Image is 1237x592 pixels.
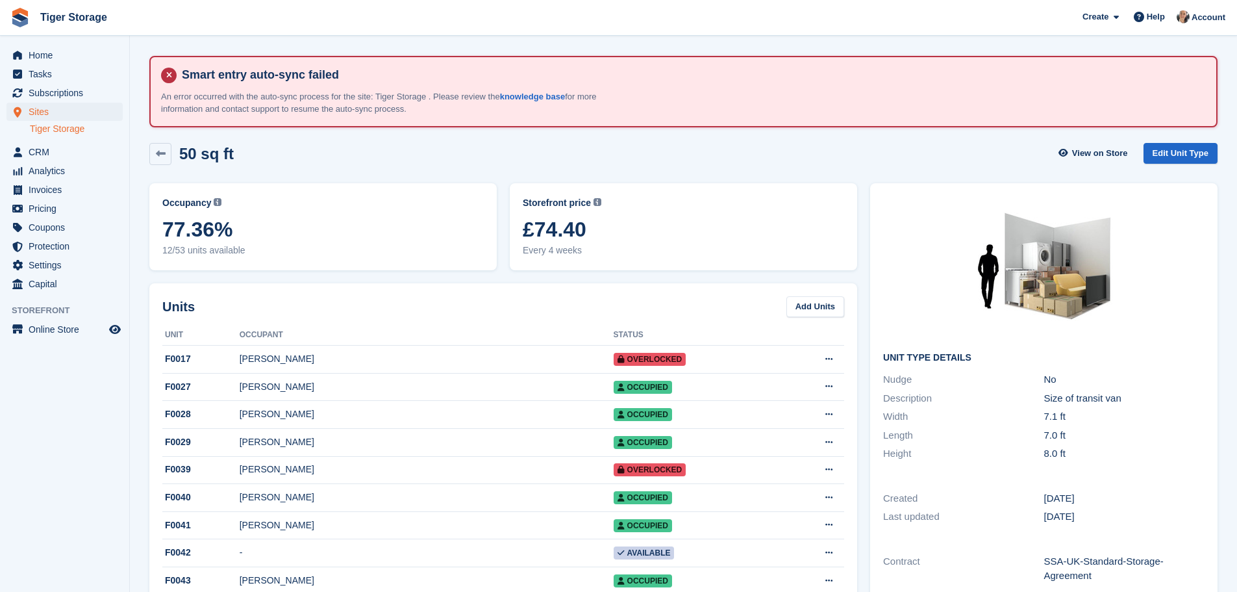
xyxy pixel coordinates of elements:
[614,519,672,532] span: Occupied
[29,218,106,237] span: Coupons
[179,145,234,162] h2: 50 sq ft
[523,244,844,257] span: Every 4 weeks
[6,218,123,237] a: menu
[1072,147,1128,160] span: View on Store
[1044,409,1205,424] div: 7.1 ft
[883,491,1043,506] div: Created
[614,463,686,476] span: Overlocked
[240,352,614,366] div: [PERSON_NAME]
[1082,10,1108,23] span: Create
[29,237,106,255] span: Protection
[6,320,123,339] a: menu
[6,275,123,293] a: menu
[35,6,112,28] a: Tiger Storage
[240,574,614,587] div: [PERSON_NAME]
[883,428,1043,443] div: Length
[162,380,240,394] div: F0027
[177,68,1206,83] h4: Smart entry auto-sync failed
[214,198,221,206] img: icon-info-grey-7440780725fd019a000dd9b08b2336e03edf1995a4989e88bcd33f0948082b44.svg
[29,46,106,64] span: Home
[30,123,123,135] a: Tiger Storage
[1044,446,1205,461] div: 8.0 ft
[29,320,106,339] span: Online Store
[883,391,1043,406] div: Description
[162,297,195,316] h2: Units
[240,539,614,567] td: -
[1044,509,1205,524] div: [DATE]
[614,381,672,394] span: Occupied
[10,8,30,27] img: stora-icon-8386f47178a22dfd0bd8f6a31ec36ba5ce8667c1dd55bd0f319d3a0aa187defe.svg
[29,162,106,180] span: Analytics
[6,84,123,102] a: menu
[883,353,1205,363] h2: Unit Type details
[6,256,123,274] a: menu
[786,296,844,318] a: Add Units
[240,380,614,394] div: [PERSON_NAME]
[6,237,123,255] a: menu
[162,435,240,449] div: F0029
[240,491,614,504] div: [PERSON_NAME]
[614,408,672,421] span: Occupied
[240,325,614,346] th: Occupant
[614,547,675,560] span: Available
[162,218,484,241] span: 77.36%
[883,509,1043,524] div: Last updated
[240,435,614,449] div: [PERSON_NAME]
[107,322,123,337] a: Preview store
[883,409,1043,424] div: Width
[1177,10,1190,23] img: Becky Martin
[161,90,616,116] p: An error occurred with the auto-sync process for the site: Tiger Storage . Please review the for ...
[500,92,565,101] a: knowledge base
[29,275,106,293] span: Capital
[29,199,106,218] span: Pricing
[29,181,106,199] span: Invoices
[240,463,614,476] div: [PERSON_NAME]
[883,554,1043,584] div: Contract
[162,407,240,421] div: F0028
[6,143,123,161] a: menu
[523,196,591,210] span: Storefront price
[162,463,240,476] div: F0039
[162,244,484,257] span: 12/53 units available
[6,199,123,218] a: menu
[6,162,123,180] a: menu
[614,574,672,587] span: Occupied
[29,143,106,161] span: CRM
[162,352,240,366] div: F0017
[1057,143,1133,164] a: View on Store
[240,407,614,421] div: [PERSON_NAME]
[6,103,123,121] a: menu
[1044,491,1205,506] div: [DATE]
[12,304,129,317] span: Storefront
[6,65,123,83] a: menu
[614,436,672,449] span: Occupied
[162,574,240,587] div: F0043
[1143,143,1218,164] a: Edit Unit Type
[1192,11,1225,24] span: Account
[614,491,672,504] span: Occupied
[29,256,106,274] span: Settings
[594,198,601,206] img: icon-info-grey-7440780725fd019a000dd9b08b2336e03edf1995a4989e88bcd33f0948082b44.svg
[29,103,106,121] span: Sites
[1044,554,1205,584] div: SSA-UK-Standard-Storage-Agreement
[240,519,614,532] div: [PERSON_NAME]
[614,325,782,346] th: Status
[162,519,240,532] div: F0041
[162,325,240,346] th: Unit
[1044,391,1205,406] div: Size of transit van
[614,353,686,366] span: Overlocked
[1044,372,1205,387] div: No
[883,446,1043,461] div: Height
[947,196,1142,342] img: 50-sqft-unit.jpg
[162,491,240,504] div: F0040
[1147,10,1165,23] span: Help
[1044,428,1205,443] div: 7.0 ft
[162,196,211,210] span: Occupancy
[6,46,123,64] a: menu
[883,372,1043,387] div: Nudge
[29,65,106,83] span: Tasks
[162,546,240,560] div: F0042
[523,218,844,241] span: £74.40
[29,84,106,102] span: Subscriptions
[6,181,123,199] a: menu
